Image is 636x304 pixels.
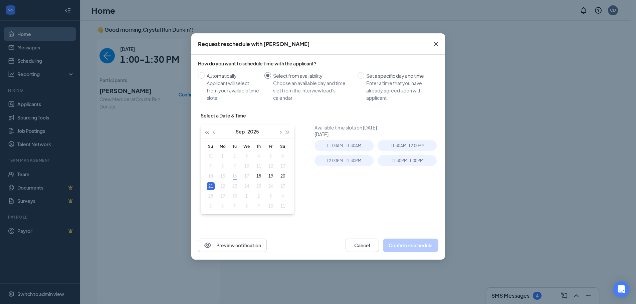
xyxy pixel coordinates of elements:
div: 21 [207,182,215,190]
div: How do you want to schedule time with the applicant? [198,60,438,67]
th: Tu [229,141,241,151]
th: We [241,141,253,151]
div: 12:00PM - 12:30PM [314,155,374,166]
div: 11:30AM - 12:00PM [378,140,437,151]
div: Select from availability [273,72,352,79]
div: 20 [279,172,287,180]
button: EyePreview notification [198,239,267,252]
div: Enter a time that you have already agreed upon with applicant [366,79,433,101]
button: Sep [236,125,245,138]
div: Available time slots on [DATE] [314,124,441,131]
div: [DATE] [314,131,441,137]
button: Close [427,33,445,55]
button: Cancel [346,239,379,252]
th: Fr [265,141,277,151]
div: 19 [267,172,275,180]
th: Su [205,141,217,151]
td: 2025-09-18 [253,171,265,181]
div: Set a specific day and time [366,72,433,79]
div: Applicant will select from your available time slots [207,79,259,101]
div: Request reschedule with [PERSON_NAME] [198,40,310,48]
div: Automatically [207,72,259,79]
div: 12:30PM - 1:00PM [378,155,437,166]
th: Mo [217,141,229,151]
button: 2025 [247,125,259,138]
td: 2025-09-20 [277,171,289,181]
td: 2025-09-19 [265,171,277,181]
td: 2025-09-21 [205,181,217,191]
div: Open Intercom Messenger [613,281,629,297]
div: Select a Date & Time [201,112,246,119]
button: Confirm reschedule [383,239,438,252]
div: 11:00AM - 11:30AM [314,140,374,151]
div: Choose an available day and time slot from the interview lead’s calendar [273,79,352,101]
th: Th [253,141,265,151]
div: 18 [255,172,263,180]
svg: Eye [204,241,212,249]
th: Sa [277,141,289,151]
svg: Cross [432,40,440,48]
